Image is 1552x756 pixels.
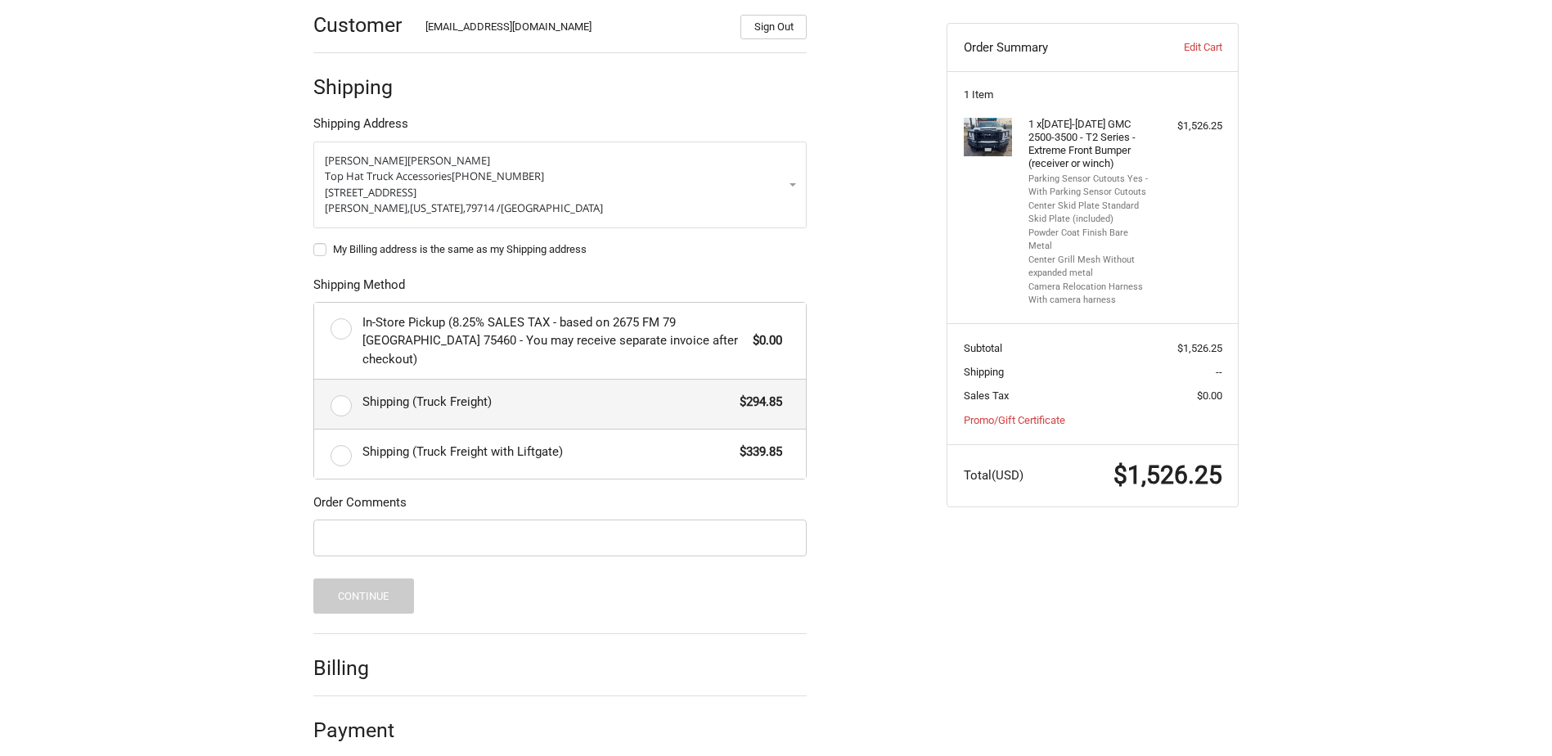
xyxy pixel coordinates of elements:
[964,88,1222,101] h3: 1 Item
[964,468,1023,483] span: Total (USD)
[1028,254,1154,281] li: Center Grill Mesh Without expanded metal
[410,200,466,215] span: [US_STATE],
[362,443,732,461] span: Shipping (Truck Freight with Liftgate)
[1158,118,1222,134] div: $1,526.25
[313,578,414,614] button: Continue
[964,389,1009,402] span: Sales Tax
[313,243,807,256] label: My Billing address is the same as my Shipping address
[425,19,725,39] div: [EMAIL_ADDRESS][DOMAIN_NAME]
[313,493,407,520] legend: Order Comments
[1028,118,1154,171] h4: 1 x [DATE]-[DATE] GMC 2500-3500 - T2 Series - Extreme Front Bumper (receiver or winch)
[452,169,544,183] span: [PHONE_NUMBER]
[362,313,745,369] span: In-Store Pickup (8.25% SALES TAX - based on 2675 FM 79 [GEOGRAPHIC_DATA] 75460 - You may receive ...
[964,39,1141,56] h3: Order Summary
[1140,39,1221,56] a: Edit Cart
[313,718,409,743] h2: Payment
[1028,200,1154,227] li: Center Skid Plate Standard Skid Plate (included)
[1197,389,1222,402] span: $0.00
[313,115,408,141] legend: Shipping Address
[1028,227,1154,254] li: Powder Coat Finish Bare Metal
[313,655,409,681] h2: Billing
[407,153,490,168] span: [PERSON_NAME]
[313,142,807,228] a: Enter or select a different address
[964,342,1002,354] span: Subtotal
[1216,366,1222,378] span: --
[731,393,782,412] span: $294.85
[313,74,409,100] h2: Shipping
[362,393,732,412] span: Shipping (Truck Freight)
[740,15,807,39] button: Sign Out
[325,185,416,200] span: [STREET_ADDRESS]
[313,276,405,302] legend: Shipping Method
[325,169,452,183] span: Top Hat Truck Accessories
[745,331,782,350] span: $0.00
[964,366,1004,378] span: Shipping
[1028,173,1154,200] li: Parking Sensor Cutouts Yes - With Parking Sensor Cutouts
[1177,342,1222,354] span: $1,526.25
[501,200,603,215] span: [GEOGRAPHIC_DATA]
[313,12,409,38] h2: Customer
[964,414,1065,426] a: Promo/Gift Certificate
[1470,677,1552,756] iframe: Chat Widget
[1113,461,1222,489] span: $1,526.25
[466,200,501,215] span: 79714 /
[731,443,782,461] span: $339.85
[1028,281,1154,308] li: Camera Relocation Harness With camera harness
[325,200,410,215] span: [PERSON_NAME],
[325,153,407,168] span: [PERSON_NAME]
